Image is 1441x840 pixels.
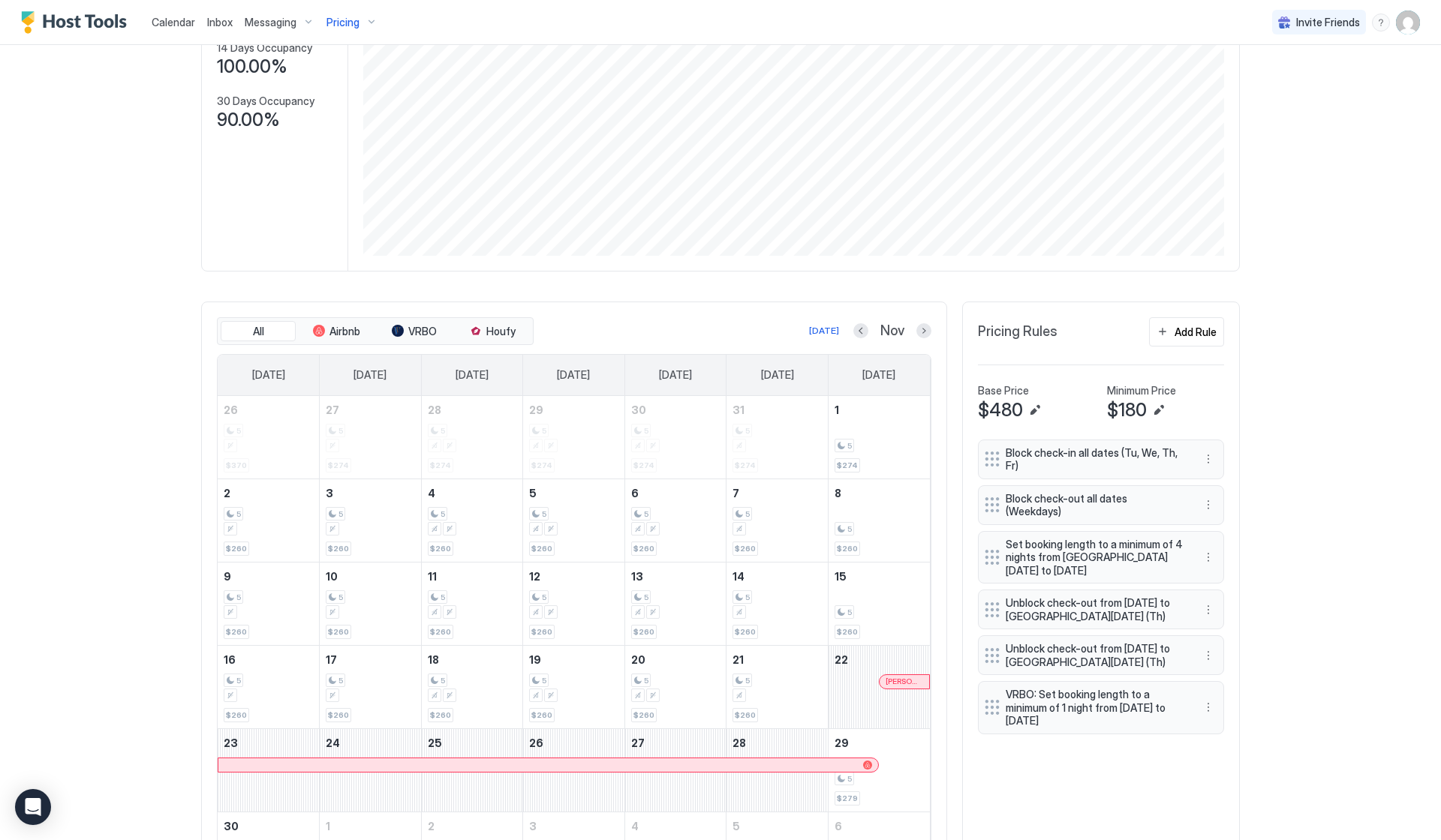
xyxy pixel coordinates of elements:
[916,323,931,338] button: Next month
[1026,401,1044,419] button: Edit
[644,509,648,519] span: 5
[326,570,338,583] span: 10
[727,812,828,840] a: December 5, 2025
[428,736,442,749] span: 25
[218,562,320,645] td: November 9, 2025
[320,479,421,507] a: November 3, 2025
[320,562,421,590] a: November 10, 2025
[217,55,287,78] span: 100.00%
[207,14,233,30] a: Inbox
[326,487,333,499] span: 3
[557,368,590,382] span: [DATE]
[624,645,727,728] td: November 20, 2025
[644,592,648,602] span: 5
[835,487,841,499] span: 8
[531,544,552,553] span: $260
[326,16,359,29] span: Pricing
[1199,496,1217,514] div: menu
[422,812,523,840] a: December 2, 2025
[236,509,241,519] span: 5
[421,728,523,811] td: November 25, 2025
[226,710,247,720] span: $260
[847,355,910,395] a: Saturday
[1149,317,1224,346] button: Add Rule
[224,570,231,583] span: 9
[847,441,852,451] span: 5
[218,646,319,673] a: November 16, 2025
[523,646,624,673] a: November 19, 2025
[299,321,374,342] button: Airbnb
[320,396,421,424] a: October 27, 2025
[542,355,605,395] a: Wednesday
[529,570,540,583] span: 12
[422,646,523,673] a: November 18, 2025
[727,562,829,645] td: November 14, 2025
[633,544,654,553] span: $260
[1107,384,1176,397] span: Minimum Price
[644,676,648,685] span: 5
[727,646,828,673] a: November 21, 2025
[326,736,340,749] span: 24
[1396,10,1420,34] div: User profile
[421,562,523,645] td: November 11, 2025
[441,592,445,602] span: 5
[886,676,923,686] div: [PERSON_NAME]
[835,403,839,416] span: 1
[320,728,422,811] td: November 24, 2025
[847,607,852,617] span: 5
[624,562,727,645] td: November 13, 2025
[152,14,195,30] a: Calendar
[353,368,387,382] span: [DATE]
[338,592,343,602] span: 5
[542,592,546,602] span: 5
[727,645,829,728] td: November 21, 2025
[531,627,552,637] span: $260
[531,710,552,720] span: $260
[523,479,624,507] a: November 5, 2025
[862,368,895,382] span: [DATE]
[625,646,727,673] a: November 20, 2025
[746,355,809,395] a: Friday
[633,627,654,637] span: $260
[829,479,930,507] a: November 8, 2025
[21,11,134,34] a: Host Tools Logo
[733,736,746,749] span: 28
[236,676,241,685] span: 5
[631,736,645,749] span: 27
[529,653,541,666] span: 19
[421,478,523,562] td: November 4, 2025
[978,399,1023,421] span: $480
[745,676,750,685] span: 5
[218,562,319,590] a: November 9, 2025
[625,479,727,507] a: November 6, 2025
[835,653,848,666] span: 22
[236,592,241,602] span: 5
[1006,492,1184,518] span: Block check-out all dates (Weekdays)
[625,562,727,590] a: November 13, 2025
[338,509,343,519] span: 5
[523,645,625,728] td: November 19, 2025
[1199,601,1217,619] div: menu
[978,323,1057,340] span: Pricing Rules
[625,729,727,757] a: November 27, 2025
[631,403,646,416] span: 30
[218,812,319,840] a: November 30, 2025
[1175,324,1217,340] div: Add Rule
[853,323,868,338] button: Previous month
[428,570,437,583] span: 11
[727,562,828,590] a: November 14, 2025
[837,793,858,803] span: $279
[633,710,654,720] span: $260
[1199,601,1217,619] button: More options
[880,322,904,340] span: Nov
[486,325,516,338] span: Houfy
[1006,596,1184,622] span: Unblock check-out from [DATE] to [GEOGRAPHIC_DATA][DATE] (Th)
[1107,399,1147,421] span: $180
[224,653,236,666] span: 16
[1006,538,1184,577] span: Set booking length to a minimum of 4 nights from [GEOGRAPHIC_DATA][DATE] to [DATE]
[224,736,238,749] span: 23
[421,645,523,728] td: November 18, 2025
[217,41,312,55] span: 14 Days Occupancy
[218,396,320,479] td: October 26, 2025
